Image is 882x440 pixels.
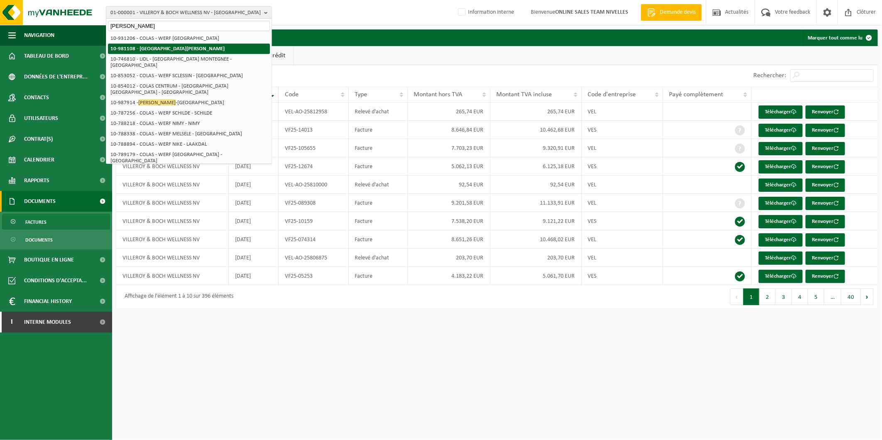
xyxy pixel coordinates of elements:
td: Relevé d'achat [349,103,408,121]
td: 10.462,68 EUR [490,121,582,139]
a: Télécharger [759,215,803,228]
td: VF25-05253 [279,267,348,285]
td: Facture [349,194,408,212]
td: Facture [349,139,408,157]
a: Documents [2,232,110,247]
button: Renvoyer [806,178,845,192]
input: Chercher des succursales liées [108,21,270,31]
td: VF25-10159 [279,212,348,230]
button: Renvoyer [806,252,845,265]
td: VILLEROY & BOCH WELLNESS NV [116,176,229,194]
button: 1 [743,288,759,305]
li: 10-788338 - COLAS - WERF MELSELE - [GEOGRAPHIC_DATA] [108,129,270,139]
button: Previous [730,288,743,305]
td: VEL-AO-25810000 [279,176,348,194]
li: 10-789179 - COLAS - WERF [GEOGRAPHIC_DATA] - [GEOGRAPHIC_DATA] [108,149,270,166]
a: Télécharger [759,142,803,155]
button: Renvoyer [806,215,845,228]
li: 10-746810 - LIDL - [GEOGRAPHIC_DATA] MONTEGNEE - [GEOGRAPHIC_DATA] [108,54,270,71]
td: VF25-105655 [279,139,348,157]
td: 7.703,23 EUR [408,139,490,157]
td: [DATE] [229,212,279,230]
td: VILLEROY & BOCH WELLNESS NV [116,230,229,249]
strong: 10-981108 - [GEOGRAPHIC_DATA][PERSON_NAME] [110,46,225,51]
span: Contacts [24,87,49,108]
td: 4.183,22 EUR [408,267,490,285]
td: VILLEROY & BOCH WELLNESS NV [116,212,229,230]
span: Navigation [24,25,54,46]
a: Télécharger [759,178,803,192]
div: Affichage de l'élément 1 à 10 sur 396 éléments [120,289,233,304]
td: 6.125,18 EUR [490,157,582,176]
td: VEL [582,194,663,212]
td: 265,74 EUR [490,103,582,121]
td: [DATE] [229,230,279,249]
button: Renvoyer [806,105,845,119]
span: Contrat(s) [24,129,53,149]
td: VF25-089308 [279,194,348,212]
td: Facture [349,230,408,249]
td: VEL [582,249,663,267]
button: Renvoyer [806,160,845,174]
td: VEL [582,176,663,194]
td: 8.651,26 EUR [408,230,490,249]
li: 10-788894 - COLAS - WERF NIKE - LAAKDAL [108,139,270,149]
td: 10.468,02 EUR [490,230,582,249]
td: Relevé d'achat [349,176,408,194]
label: Information interne [456,6,514,19]
span: Interne modules [24,312,71,332]
span: … [824,288,841,305]
td: 9.320,91 EUR [490,139,582,157]
td: VILLEROY & BOCH WELLNESS NV [116,194,229,212]
span: [PERSON_NAME] [138,99,176,105]
a: Télécharger [759,160,803,174]
span: 01-000001 - VILLEROY & BOCH WELLNESS NV - [GEOGRAPHIC_DATA] [110,7,261,19]
span: Factures [25,214,47,230]
li: 10-987914 - -[GEOGRAPHIC_DATA] [108,98,270,108]
td: 7.538,20 EUR [408,212,490,230]
button: 40 [841,288,861,305]
button: Renvoyer [806,270,845,283]
td: [DATE] [229,157,279,176]
td: [DATE] [229,194,279,212]
td: VEL [582,139,663,157]
td: Facture [349,267,408,285]
span: Documents [25,232,53,248]
button: Marquer tout comme lu [801,29,877,46]
td: 265,74 EUR [408,103,490,121]
span: Montant hors TVA [414,91,463,98]
td: 9.121,22 EUR [490,212,582,230]
a: Factures [2,214,110,230]
span: Montant TVA incluse [497,91,552,98]
td: VES [582,212,663,230]
li: 10-853052 - COLAS - WERF SCLESSIN - [GEOGRAPHIC_DATA] [108,71,270,81]
a: Télécharger [759,252,803,265]
span: Calendrier [24,149,54,170]
button: Renvoyer [806,124,845,137]
button: 3 [776,288,792,305]
td: 5.062,13 EUR [408,157,490,176]
button: Next [861,288,874,305]
td: 203,70 EUR [490,249,582,267]
span: Payé complètement [669,91,723,98]
a: Télécharger [759,197,803,210]
td: VES [582,267,663,285]
a: Télécharger [759,105,803,119]
a: Télécharger [759,124,803,137]
a: Demande devis [641,4,702,21]
td: VEL-AO-25806875 [279,249,348,267]
td: VES [582,157,663,176]
td: 92,54 EUR [408,176,490,194]
td: [DATE] [229,249,279,267]
li: 10-787256 - COLAS - WERF SCHILDE - SCHILDE [108,108,270,118]
td: 9.201,58 EUR [408,194,490,212]
button: Renvoyer [806,142,845,155]
button: 5 [808,288,824,305]
td: 5.061,70 EUR [490,267,582,285]
span: Utilisateurs [24,108,58,129]
td: 11.133,91 EUR [490,194,582,212]
li: 10-931206 - COLAS - WERF [GEOGRAPHIC_DATA] [108,33,270,44]
button: 4 [792,288,808,305]
strong: ONLINE SALES TEAM NIVELLES [555,9,628,15]
td: 8.646,84 EUR [408,121,490,139]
